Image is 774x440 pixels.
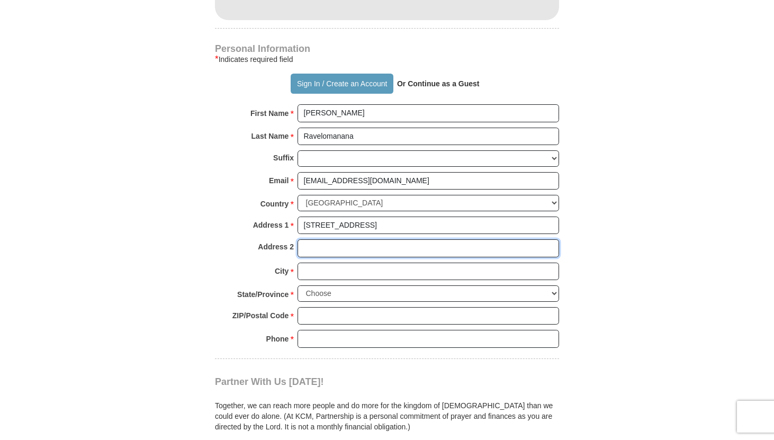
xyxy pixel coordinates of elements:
[215,53,559,66] div: Indicates required field
[266,331,289,346] strong: Phone
[253,218,289,232] strong: Address 1
[215,400,559,432] p: Together, we can reach more people and do more for the kingdom of [DEMOGRAPHIC_DATA] than we coul...
[260,196,289,211] strong: Country
[215,44,559,53] h4: Personal Information
[397,79,480,88] strong: Or Continue as a Guest
[273,150,294,165] strong: Suffix
[250,106,289,121] strong: First Name
[275,264,289,279] strong: City
[251,129,289,143] strong: Last Name
[269,173,289,188] strong: Email
[291,74,393,94] button: Sign In / Create an Account
[215,376,324,387] span: Partner With Us [DATE]!
[258,239,294,254] strong: Address 2
[232,308,289,323] strong: ZIP/Postal Code
[237,287,289,302] strong: State/Province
